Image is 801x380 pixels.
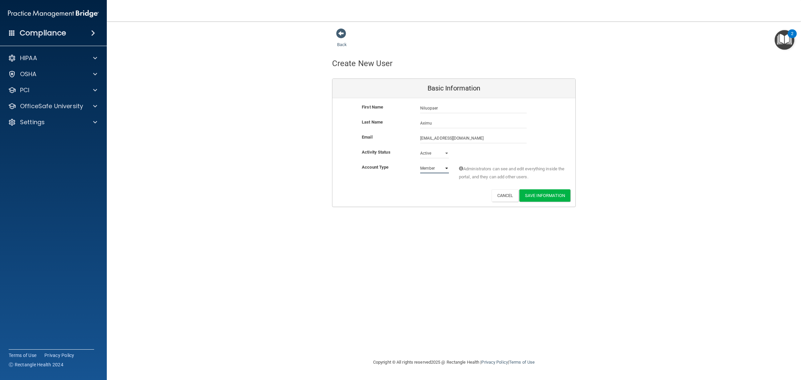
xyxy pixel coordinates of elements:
p: PCI [20,86,29,94]
span: Ⓒ Rectangle Health 2024 [9,361,63,368]
button: Open Resource Center, 2 new notifications [775,30,794,50]
a: HIPAA [8,54,97,62]
a: Privacy Policy [44,352,74,359]
img: PMB logo [8,7,99,20]
b: Email [362,135,372,140]
h4: Compliance [20,28,66,38]
button: Cancel [492,189,519,202]
h4: Create New User [332,59,393,68]
p: HIPAA [20,54,37,62]
b: Last Name [362,120,383,125]
b: Activity Status [362,150,390,155]
a: Settings [8,118,97,126]
button: Save Information [519,189,570,202]
span: Administrators can see and edit everything inside the portal, and they can add other users. [459,165,565,181]
div: Basic Information [332,79,575,98]
div: 2 [791,34,793,42]
b: Account Type [362,165,388,170]
b: First Name [362,105,383,110]
a: OSHA [8,70,97,78]
a: Terms of Use [9,352,36,359]
div: Copyright © All rights reserved 2025 @ Rectangle Health | | [332,352,576,373]
p: OSHA [20,70,37,78]
p: OfficeSafe University [20,102,83,110]
a: Back [337,34,347,47]
a: Privacy Policy [481,360,508,365]
p: Settings [20,118,45,126]
a: Terms of Use [509,360,535,365]
a: OfficeSafe University [8,102,97,110]
a: PCI [8,86,97,94]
